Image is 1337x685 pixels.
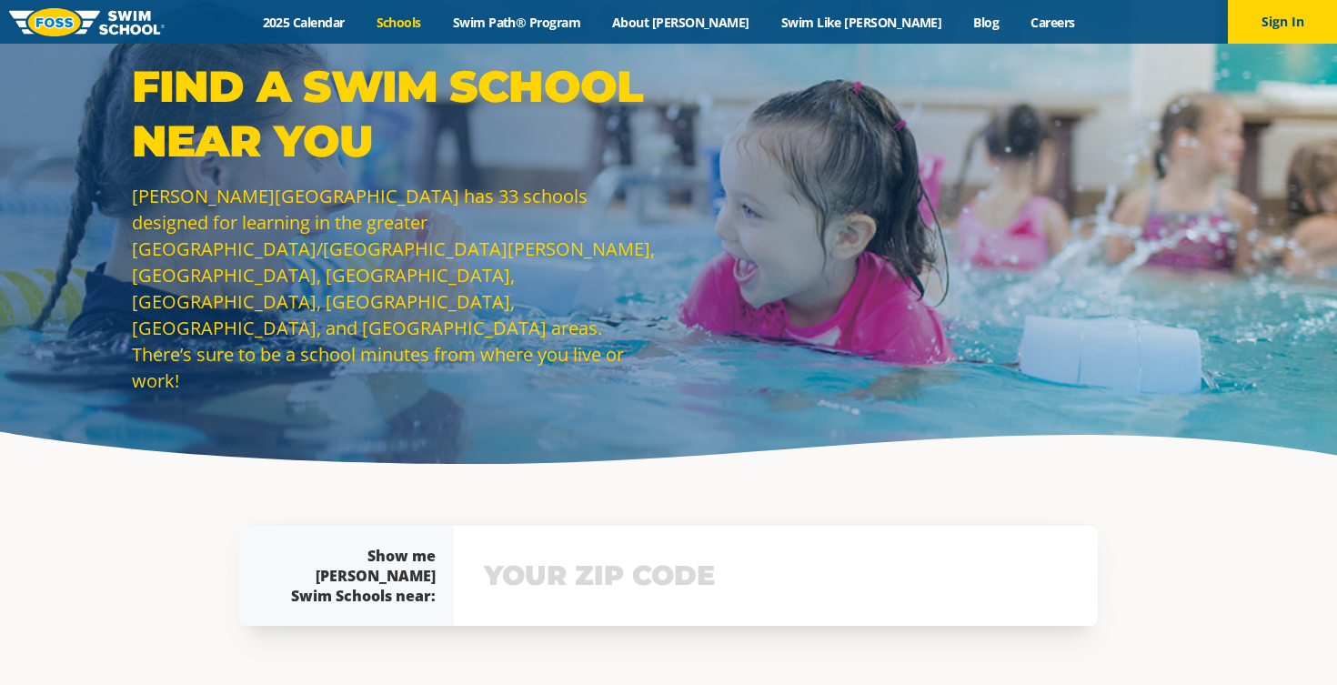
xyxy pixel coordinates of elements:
[360,14,437,31] a: Schools
[437,14,596,31] a: Swim Path® Program
[1015,14,1091,31] a: Careers
[479,549,1072,602] input: YOUR ZIP CODE
[597,14,766,31] a: About [PERSON_NAME]
[246,14,360,31] a: 2025 Calendar
[958,14,1015,31] a: Blog
[9,8,165,36] img: FOSS Swim School Logo
[765,14,958,31] a: Swim Like [PERSON_NAME]
[276,546,436,606] div: Show me [PERSON_NAME] Swim Schools near:
[132,59,659,168] p: Find a Swim School Near You
[132,183,659,394] p: [PERSON_NAME][GEOGRAPHIC_DATA] has 33 schools designed for learning in the greater [GEOGRAPHIC_DA...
